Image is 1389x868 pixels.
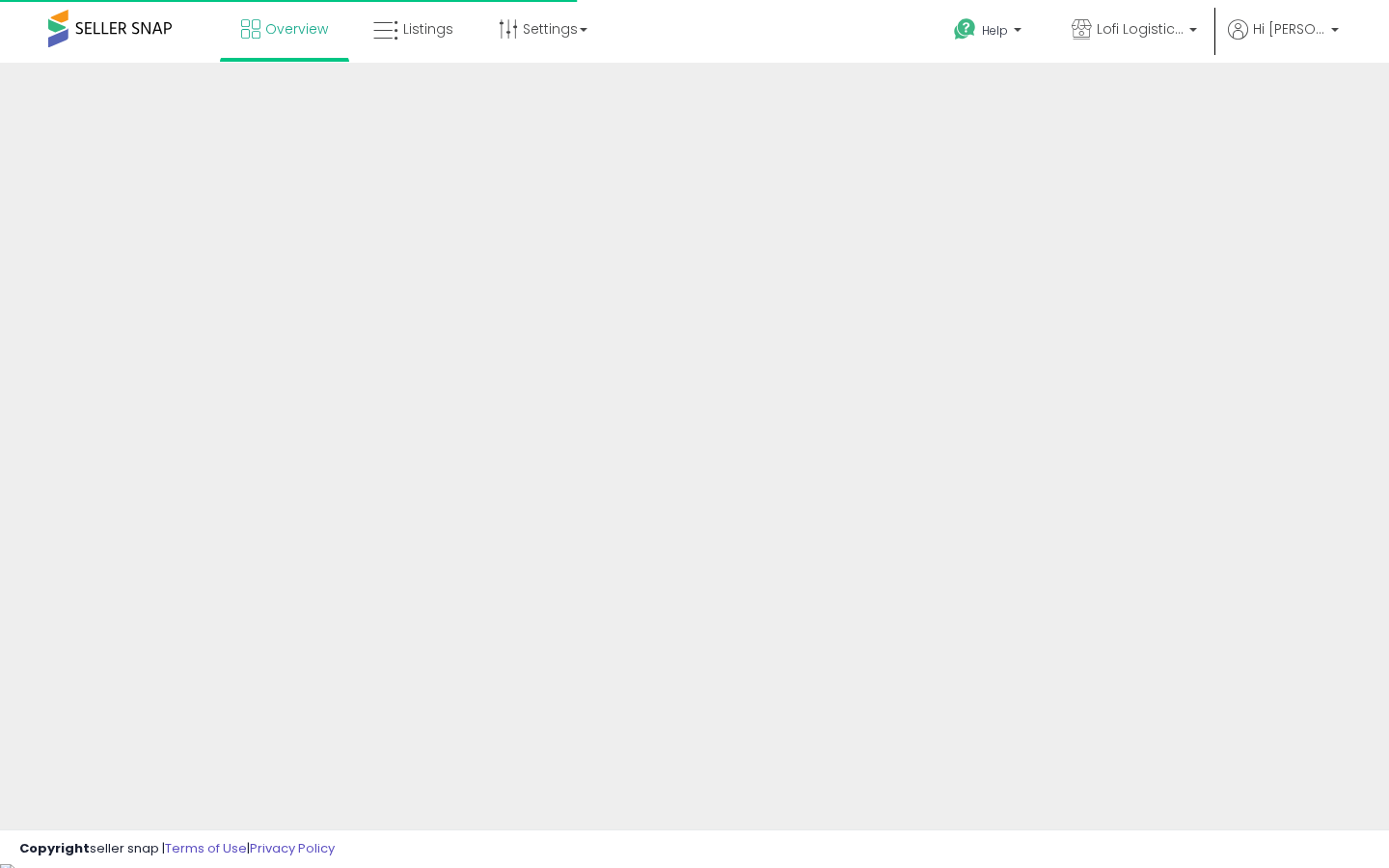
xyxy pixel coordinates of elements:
span: Listings [403,19,453,39]
span: Overview [265,19,328,39]
a: Terms of Use [165,839,247,857]
a: Privacy Policy [250,839,335,857]
span: Hi [PERSON_NAME] [1253,19,1325,39]
i: Get Help [953,17,977,41]
a: Hi [PERSON_NAME] [1228,19,1339,63]
span: Help [982,22,1008,39]
a: Help [939,3,1041,63]
div: seller snap | | [19,840,335,858]
span: Lofi Logistics LLC [1097,19,1184,39]
strong: Copyright [19,839,90,857]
